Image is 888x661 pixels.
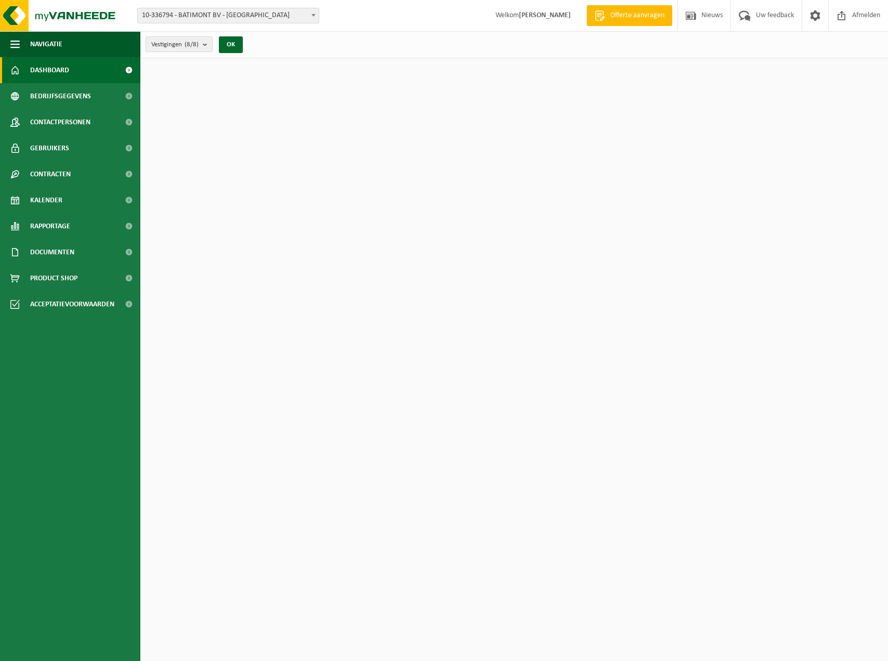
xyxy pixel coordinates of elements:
span: Navigatie [30,31,62,57]
span: Acceptatievoorwaarden [30,291,114,317]
span: Contactpersonen [30,109,90,135]
span: Dashboard [30,57,69,83]
span: 10-336794 - BATIMONT BV - ROESELARE [137,8,319,23]
span: 10-336794 - BATIMONT BV - ROESELARE [138,8,319,23]
a: Offerte aanvragen [586,5,672,26]
span: Offerte aanvragen [608,10,667,21]
span: Product Shop [30,265,77,291]
span: Gebruikers [30,135,69,161]
count: (8/8) [185,41,199,48]
button: OK [219,36,243,53]
span: Contracten [30,161,71,187]
strong: [PERSON_NAME] [519,11,571,19]
span: Rapportage [30,213,70,239]
span: Vestigingen [151,37,199,53]
span: Bedrijfsgegevens [30,83,91,109]
span: Kalender [30,187,62,213]
span: Documenten [30,239,74,265]
button: Vestigingen(8/8) [146,36,213,52]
